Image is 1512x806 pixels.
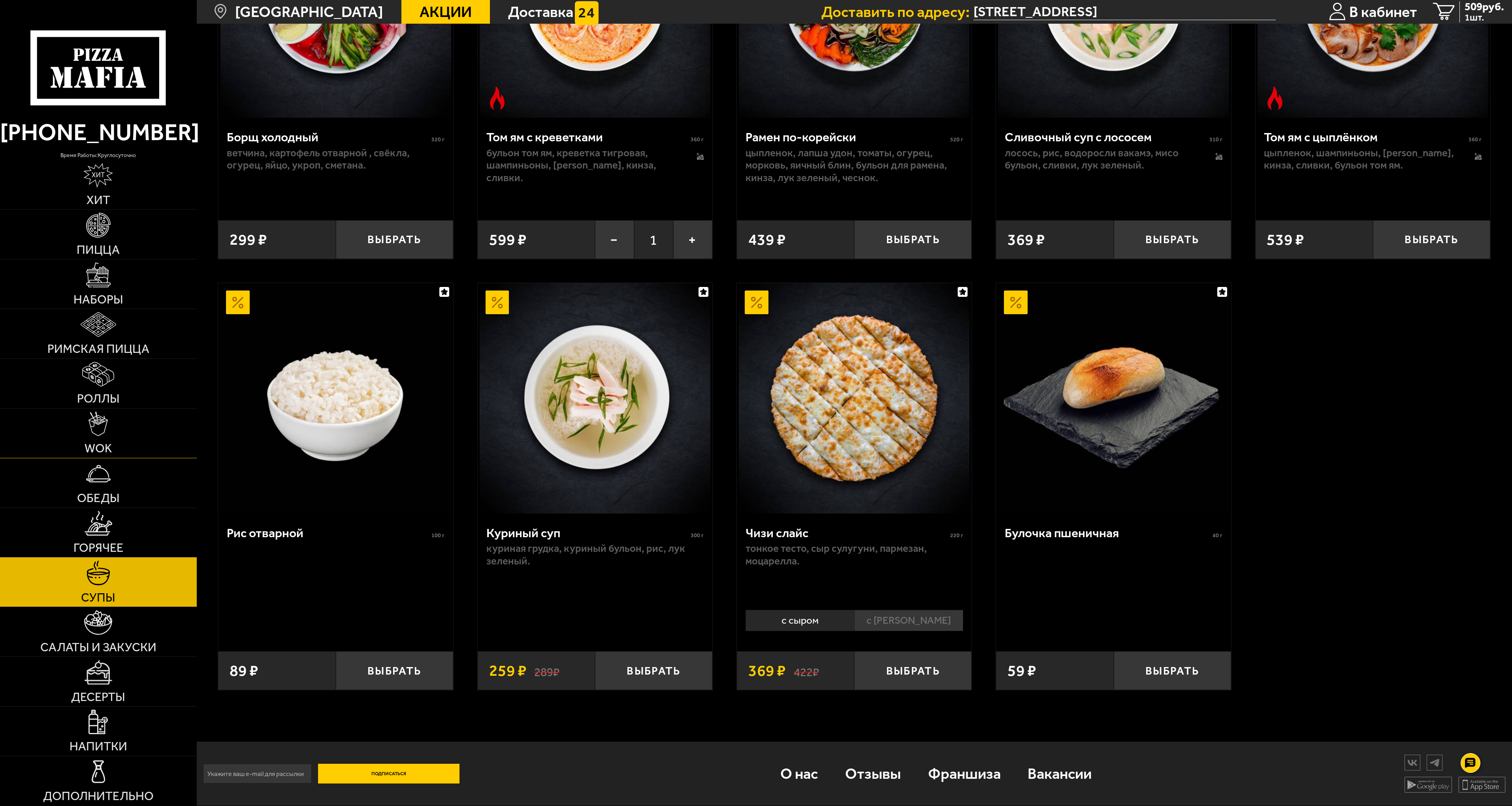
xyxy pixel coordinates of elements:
p: цыпленок, шампиньоны, [PERSON_NAME], кинза, сливки, бульон том ям. [1264,147,1459,172]
span: Россия, Санкт-Петербург, проспект Металлистов, 21к3 [973,4,1276,20]
s: 289 ₽ [534,663,559,679]
div: Том ям с цыплёнком [1264,129,1467,144]
span: 439 ₽ [748,232,786,247]
span: Роллы [77,393,120,405]
span: 369 ₽ [748,663,786,679]
span: 360 г [691,136,704,143]
span: Обеды [77,492,120,504]
img: Чизи слайс [739,283,970,514]
img: Акционный [226,291,250,314]
span: Доставка [508,4,573,19]
div: Рис отварной [227,525,429,540]
img: 15daf4d41897b9f0e9f617042186c801.svg [575,1,599,25]
div: Сливочный суп с лососем [1005,129,1207,144]
img: vk [1405,756,1420,770]
p: тонкое тесто, сыр сулугуни, пармезан, моцарелла. [746,542,963,568]
div: Том ям с креветками [486,129,689,144]
span: 369 ₽ [1007,232,1045,247]
span: Дополнительно [43,790,154,802]
a: АкционныйРис отварной [218,283,453,514]
input: Укажите ваш e-mail для рассылки [203,764,312,784]
img: Рис отварной [220,283,451,514]
img: Куриный суп [480,283,710,514]
span: [GEOGRAPHIC_DATA] [235,4,383,19]
img: Острое блюдо [1263,86,1287,110]
div: Куриный суп [486,525,689,540]
span: 320 г [431,136,444,143]
p: бульон том ям, креветка тигровая, шампиньоны, [PERSON_NAME], кинза, сливки. [486,147,681,185]
button: Выбрать [1373,220,1490,259]
button: Выбрать [854,220,972,259]
p: ветчина, картофель отварной , свёкла, огурец, яйцо, укроп, сметана. [227,147,444,172]
button: − [595,220,634,259]
span: Горячее [73,542,123,554]
span: Напитки [70,740,127,753]
span: 520 г [950,136,963,143]
p: цыпленок, лапша удон, томаты, огурец, морковь, яичный блин, бульон для рамена, кинза, лук зеленый... [746,147,963,185]
div: 0 [737,604,972,640]
button: Выбрать [854,651,972,690]
span: 89 ₽ [230,663,258,679]
span: 1 шт. [1465,13,1504,22]
s: 422 ₽ [794,663,819,679]
a: АкционныйЧизи слайс [737,283,972,514]
button: Выбрать [336,651,453,690]
span: 100 г [431,532,444,539]
span: Супы [81,592,115,604]
img: Острое блюдо [486,86,509,110]
li: с сыром [746,610,854,632]
button: + [673,220,712,259]
span: 539 ₽ [1267,232,1304,247]
p: лосось, рис, водоросли вакамэ, мисо бульон, сливки, лук зеленый. [1005,147,1199,172]
span: 509 руб. [1465,1,1504,12]
span: В кабинет [1349,4,1417,19]
span: 59 ₽ [1007,663,1036,679]
span: WOK [85,442,112,455]
img: Акционный [745,291,768,314]
span: Салаты и закуски [40,641,156,654]
div: Рамен по-корейски [746,129,948,144]
span: Пицца [77,244,120,256]
input: Ваш адрес доставки [973,4,1276,20]
p: куриная грудка, куриный бульон, рис, лук зеленый. [486,542,704,568]
a: АкционныйБулочка пшеничная [996,283,1231,514]
span: 300 г [691,532,704,539]
span: Десерты [71,691,125,703]
span: 599 ₽ [489,232,527,247]
div: Борщ холодный [227,129,429,144]
span: 299 ₽ [230,232,267,247]
img: Акционный [1004,291,1028,314]
a: Отзывы [831,748,914,799]
button: Выбрать [595,651,712,690]
a: Франшиза [914,748,1014,799]
a: Вакансии [1014,748,1105,799]
button: Выбрать [1114,220,1231,259]
span: Наборы [73,294,123,306]
button: Подписаться [318,764,460,784]
span: 1 [634,220,673,259]
span: 360 г [1469,136,1482,143]
img: Акционный [486,291,509,314]
li: с [PERSON_NAME] [854,610,963,632]
span: Доставить по адресу: [821,4,973,19]
span: 40 г [1213,532,1222,539]
span: 259 ₽ [489,663,527,679]
a: О нас [766,748,831,799]
button: Выбрать [1114,651,1231,690]
img: Булочка пшеничная [998,283,1229,514]
div: Булочка пшеничная [1005,525,1211,540]
button: Выбрать [336,220,453,259]
a: АкционныйКуриный суп [478,283,713,514]
span: 220 г [950,532,963,539]
img: tg [1427,756,1442,770]
span: Римская пицца [47,343,149,355]
span: 310 г [1209,136,1222,143]
span: Хит [87,194,110,206]
span: Акции [420,4,472,19]
div: Чизи слайс [746,525,948,540]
